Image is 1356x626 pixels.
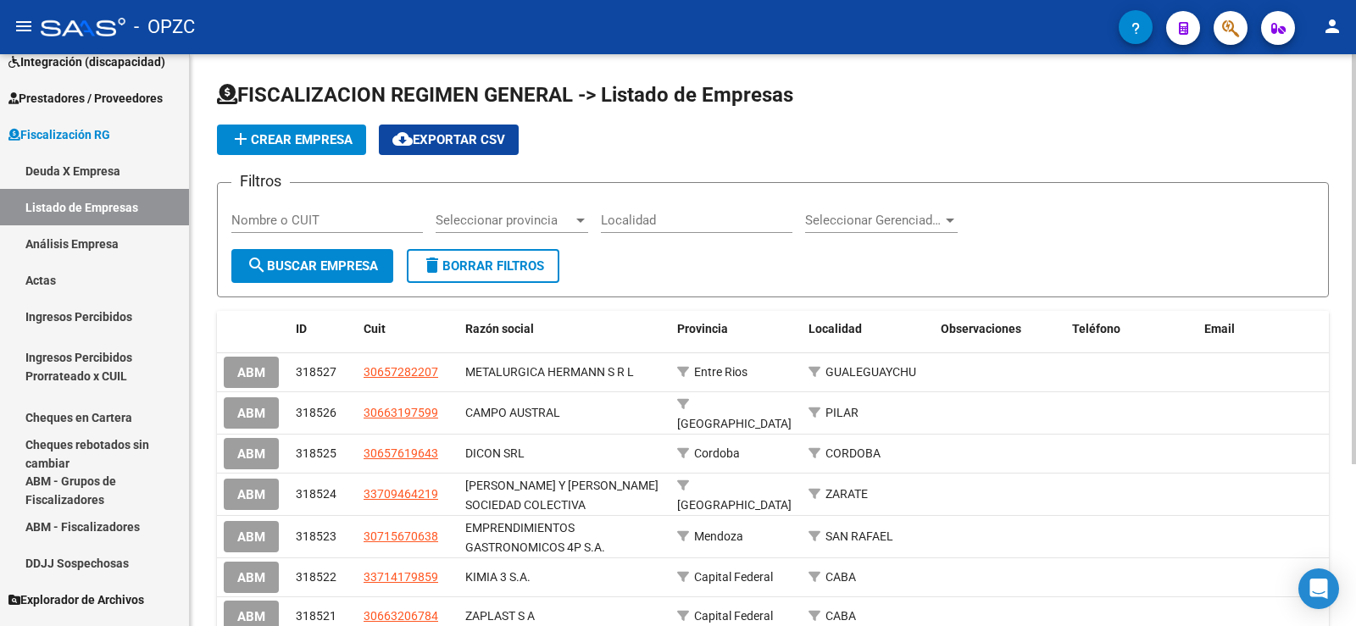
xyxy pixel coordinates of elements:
[224,521,279,552] button: ABM
[296,322,307,335] span: ID
[694,570,773,584] span: Capital Federal
[802,311,933,347] datatable-header-cell: Localidad
[247,258,378,274] span: Buscar Empresa
[1198,311,1329,347] datatable-header-cell: Email
[1322,16,1342,36] mat-icon: person
[237,406,265,421] span: ABM
[392,129,413,149] mat-icon: cloud_download
[224,397,279,429] button: ABM
[217,125,366,155] button: Crear Empresa
[296,529,336,543] span: 318523
[237,365,265,380] span: ABM
[677,322,728,335] span: Provincia
[825,365,916,379] span: GUALEGUAYCHU
[364,446,438,460] span: 30657619643
[224,562,279,593] button: ABM
[465,609,535,623] span: ZAPLAST S A
[694,529,743,543] span: Mendoza
[134,8,195,46] span: - OPZC
[237,487,265,502] span: ABM
[379,125,519,155] button: Exportar CSV
[465,521,605,554] span: EMPRENDIMIENTOS GASTRONOMICOS 4P S.A.
[677,498,792,512] span: [GEOGRAPHIC_DATA]
[825,406,859,419] span: PILAR
[458,311,670,347] datatable-header-cell: Razón social
[224,479,279,510] button: ABM
[364,529,438,543] span: 30715670638
[296,365,336,379] span: 318527
[14,16,34,36] mat-icon: menu
[364,365,438,379] span: 30657282207
[1072,322,1120,335] span: Teléfono
[296,570,336,584] span: 318522
[825,446,881,460] span: CORDOBA
[1298,568,1339,609] div: Open Intercom Messenger
[694,365,747,379] span: Entre Rios
[217,83,793,107] span: FISCALIZACION REGIMEN GENERAL -> Listado de Empresas
[237,529,265,545] span: ABM
[8,590,144,609] span: Explorador de Archivos
[465,365,634,379] span: METALURGICA HERMANN S R L
[296,487,336,501] span: 318524
[825,609,856,623] span: CABA
[224,357,279,388] button: ABM
[231,129,251,149] mat-icon: add
[224,438,279,469] button: ABM
[296,446,336,460] span: 318525
[1204,322,1235,335] span: Email
[465,479,659,512] span: ROBERTO NOCETTI Y DANIEL NOCETTI SOCIEDAD COLECTIVA
[422,255,442,275] mat-icon: delete
[247,255,267,275] mat-icon: search
[8,89,163,108] span: Prestadores / Proveedores
[422,258,544,274] span: Borrar Filtros
[392,132,505,147] span: Exportar CSV
[364,322,386,335] span: Cuit
[364,609,438,623] span: 30663206784
[825,487,868,501] span: ZARATE
[8,53,165,71] span: Integración (discapacidad)
[825,529,893,543] span: SAN RAFAEL
[805,213,942,228] span: Seleccionar Gerenciador
[237,570,265,585] span: ABM
[364,406,438,419] span: 30663197599
[289,311,357,347] datatable-header-cell: ID
[825,570,856,584] span: CABA
[407,249,559,283] button: Borrar Filtros
[296,609,336,623] span: 318521
[809,322,862,335] span: Localidad
[465,322,534,335] span: Razón social
[364,487,438,501] span: 33709464219
[237,446,265,462] span: ABM
[1065,311,1197,347] datatable-header-cell: Teléfono
[465,406,560,419] span: CAMPO AUSTRAL
[237,609,265,624] span: ABM
[934,311,1065,347] datatable-header-cell: Observaciones
[465,446,525,460] span: DICON SRL
[670,311,802,347] datatable-header-cell: Provincia
[231,169,290,193] h3: Filtros
[231,249,393,283] button: Buscar Empresa
[694,609,773,623] span: Capital Federal
[941,322,1021,335] span: Observaciones
[465,570,531,584] span: KIMIA 3 S.A.
[231,132,353,147] span: Crear Empresa
[364,570,438,584] span: 33714179859
[677,417,792,430] span: [GEOGRAPHIC_DATA]
[694,446,740,460] span: Cordoba
[357,311,458,347] datatable-header-cell: Cuit
[296,406,336,419] span: 318526
[8,125,110,144] span: Fiscalización RG
[436,213,573,228] span: Seleccionar provincia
